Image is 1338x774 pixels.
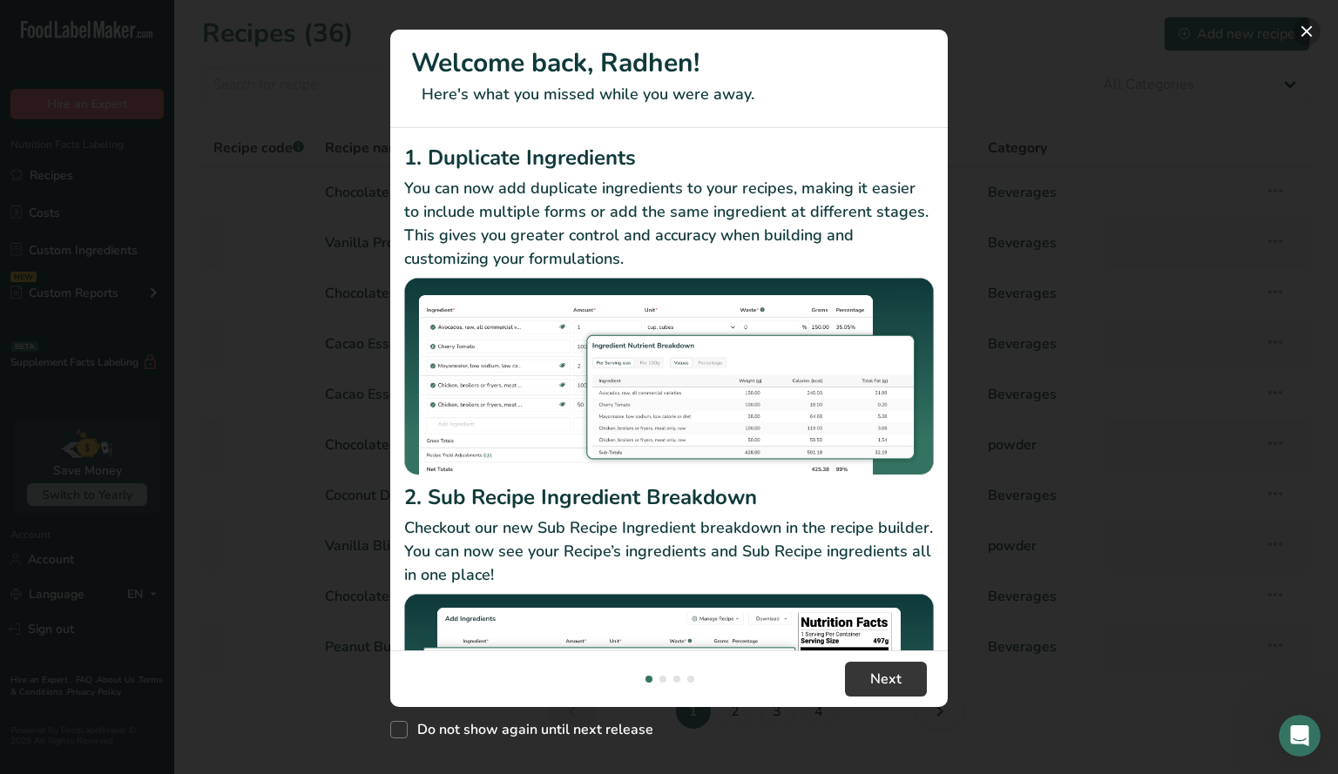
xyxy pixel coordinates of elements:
[845,662,927,697] button: Next
[404,177,934,271] p: You can now add duplicate ingredients to your recipes, making it easier to include multiple forms...
[404,481,934,513] h2: 2. Sub Recipe Ingredient Breakdown
[1279,715,1321,757] iframe: Intercom live chat
[408,721,653,738] span: Do not show again until next release
[404,278,934,475] img: Duplicate Ingredients
[404,516,934,587] p: Checkout our new Sub Recipe Ingredient breakdown in the recipe builder. You can now see your Reci...
[411,44,927,83] h1: Welcome back, Radhen!
[411,83,927,106] p: Here's what you missed while you were away.
[870,669,902,690] span: Next
[404,142,934,173] h2: 1. Duplicate Ingredients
